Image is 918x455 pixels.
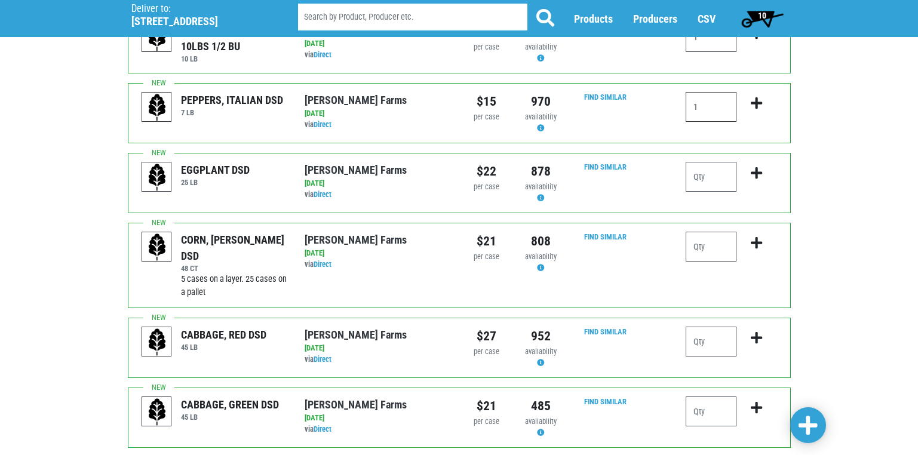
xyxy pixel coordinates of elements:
span: availability [525,347,557,356]
div: $15 [468,92,505,111]
span: availability [525,112,557,121]
h6: 10 LB [181,54,287,63]
a: 10 [736,7,789,30]
a: Direct [314,120,331,129]
input: Qty [686,232,736,262]
div: 970 [523,92,559,111]
a: Producers [633,13,677,25]
div: [DATE] [305,38,450,50]
div: $21 [468,396,505,416]
div: per case [468,346,505,358]
div: 952 [523,327,559,346]
h6: 45 LB [181,413,279,422]
div: PEPPERS, ITALIAN DSD [181,92,283,108]
div: $22 [468,162,505,181]
img: placeholder-variety-43d6402dacf2d531de610a020419775a.svg [142,93,172,122]
span: 5 cases on a layer. 25 cases on a pallet [181,274,287,297]
a: Find Similar [584,397,627,406]
h6: 25 LB [181,178,250,187]
a: Find Similar [584,162,627,171]
div: [DATE] [305,413,450,424]
img: placeholder-variety-43d6402dacf2d531de610a020419775a.svg [142,162,172,192]
img: placeholder-variety-43d6402dacf2d531de610a020419775a.svg [142,23,172,53]
span: availability [525,182,557,191]
div: $21 [468,232,505,251]
div: [DATE] [305,108,450,119]
a: [PERSON_NAME] Farms [305,94,407,106]
span: availability [525,42,557,51]
p: Deliver to: [131,3,268,15]
a: Products [574,13,613,25]
h5: [STREET_ADDRESS] [131,15,268,28]
a: Find Similar [584,327,627,336]
div: EGGPLANT DSD [181,162,250,178]
a: [PERSON_NAME] Farms [305,328,407,341]
div: via [305,119,450,131]
span: availability [525,417,557,426]
h6: 48 CT [181,264,287,273]
input: Qty [686,92,736,122]
span: availability [525,252,557,261]
img: placeholder-variety-43d6402dacf2d531de610a020419775a.svg [142,232,172,262]
input: Qty [686,22,736,52]
a: [PERSON_NAME] Farms [305,398,407,411]
div: via [305,424,450,435]
div: 485 [523,396,559,416]
a: Direct [314,260,331,269]
div: CORN, [PERSON_NAME] DSD [181,232,287,264]
div: [DATE] [305,178,450,189]
div: via [305,189,450,201]
div: per case [468,112,505,123]
div: CABBAGE, RED DSD [181,327,266,343]
a: CSV [698,13,716,25]
img: placeholder-variety-43d6402dacf2d531de610a020419775a.svg [142,327,172,357]
a: Direct [314,50,331,59]
h6: 45 LB [181,343,266,352]
div: per case [468,416,505,428]
h6: 7 LB [181,108,283,117]
input: Search by Product, Producer etc. [298,4,527,30]
div: CABBAGE, GREEN DSD [181,396,279,413]
a: Direct [314,190,331,199]
input: Qty [686,162,736,192]
div: per case [468,251,505,263]
div: $27 [468,327,505,346]
a: Find Similar [584,93,627,102]
input: Qty [686,396,736,426]
div: via [305,50,450,61]
div: per case [468,42,505,53]
div: [DATE] [305,343,450,354]
div: per case [468,182,505,193]
a: Direct [314,425,331,434]
a: Direct [314,355,331,364]
div: via [305,354,450,365]
div: via [305,259,450,270]
div: 808 [523,232,559,251]
img: placeholder-variety-43d6402dacf2d531de610a020419775a.svg [142,397,172,427]
a: [PERSON_NAME] Farms [305,164,407,176]
a: [PERSON_NAME] Farms [305,233,407,246]
a: Find Similar [584,232,627,241]
span: 10 [758,11,766,20]
input: Qty [686,327,736,356]
div: 878 [523,162,559,181]
div: [DATE] [305,248,450,259]
div: PEPPERS, JALAPENO- 10LBS 1/2 BU [181,22,287,54]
